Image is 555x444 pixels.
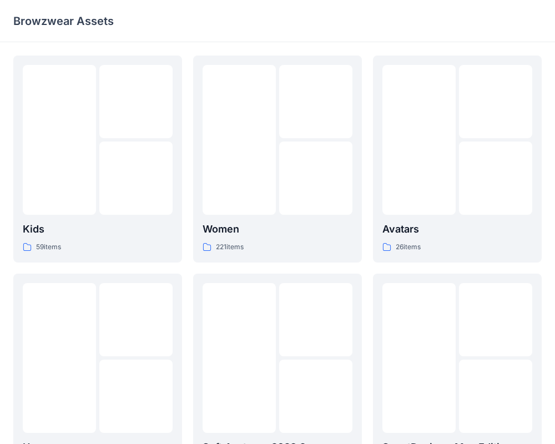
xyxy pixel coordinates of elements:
p: 221 items [216,241,244,253]
p: Women [203,221,352,237]
p: Browzwear Assets [13,13,114,29]
p: Avatars [382,221,532,237]
a: Kids59items [13,56,182,263]
p: 26 items [396,241,421,253]
p: 59 items [36,241,61,253]
a: Women221items [193,56,362,263]
p: Kids [23,221,173,237]
a: Avatars26items [373,56,542,263]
